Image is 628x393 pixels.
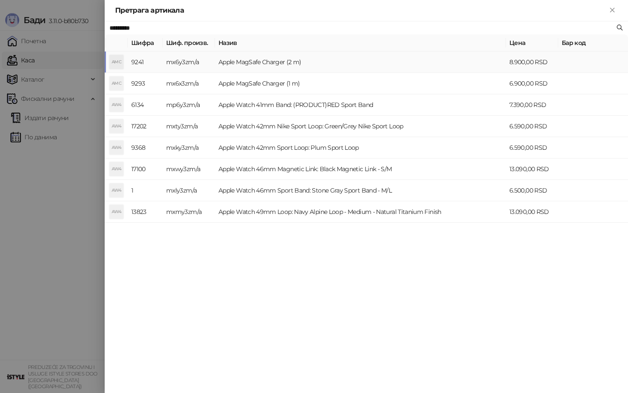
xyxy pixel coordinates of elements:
[506,116,558,137] td: 6.590,00 RSD
[506,180,558,201] td: 6.500,00 RSD
[607,5,618,16] button: Close
[109,76,123,90] div: AMC
[128,73,163,94] td: 9293
[109,119,123,133] div: AW4
[215,180,506,201] td: Apple Watch 46mm Sport Band: Stone Gray Sport Band - M/L
[115,5,607,16] div: Претрага артикала
[215,34,506,52] th: Назив
[506,137,558,159] td: 6.590,00 RSD
[109,55,123,69] div: AMC
[163,159,215,180] td: mxwy3zm/a
[109,98,123,112] div: AW4
[215,159,506,180] td: Apple Watch 46mm Magnetic Link: Black Magnetic Link - S/M
[215,52,506,73] td: Apple MagSafe Charger (2 m)
[109,162,123,176] div: AW4
[506,73,558,94] td: 6.900,00 RSD
[128,201,163,223] td: 13823
[163,34,215,52] th: Шиф. произв.
[109,141,123,155] div: AW4
[506,52,558,73] td: 8.900,00 RSD
[163,137,215,159] td: mxky3zm/a
[128,34,163,52] th: Шифра
[163,94,215,116] td: mp6y3zm/a
[163,116,215,137] td: mxty3zm/a
[215,137,506,159] td: Apple Watch 42mm Sport Loop: Plum Sport Loop
[109,183,123,197] div: AW4
[128,137,163,159] td: 9368
[163,201,215,223] td: mxmy3zm/a
[163,73,215,94] td: mx6x3zm/a
[215,94,506,116] td: Apple Watch 41mm Band: (PRODUCT)RED Sport Band
[506,159,558,180] td: 13.090,00 RSD
[215,73,506,94] td: Apple MagSafe Charger (1 m)
[163,52,215,73] td: mx6y3zm/a
[506,201,558,223] td: 13.090,00 RSD
[128,52,163,73] td: 9241
[128,116,163,137] td: 17202
[128,180,163,201] td: 1
[558,34,628,52] th: Бар код
[109,205,123,219] div: AW4
[163,180,215,201] td: mxly3zm/a
[506,34,558,52] th: Цена
[128,159,163,180] td: 17100
[215,201,506,223] td: Apple Watch 49mm Loop: Navy Alpine Loop - Medium - Natural Titanium Finish
[506,94,558,116] td: 7.390,00 RSD
[215,116,506,137] td: Apple Watch 42mm Nike Sport Loop: Green/Grey Nike Sport Loop
[128,94,163,116] td: 6134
